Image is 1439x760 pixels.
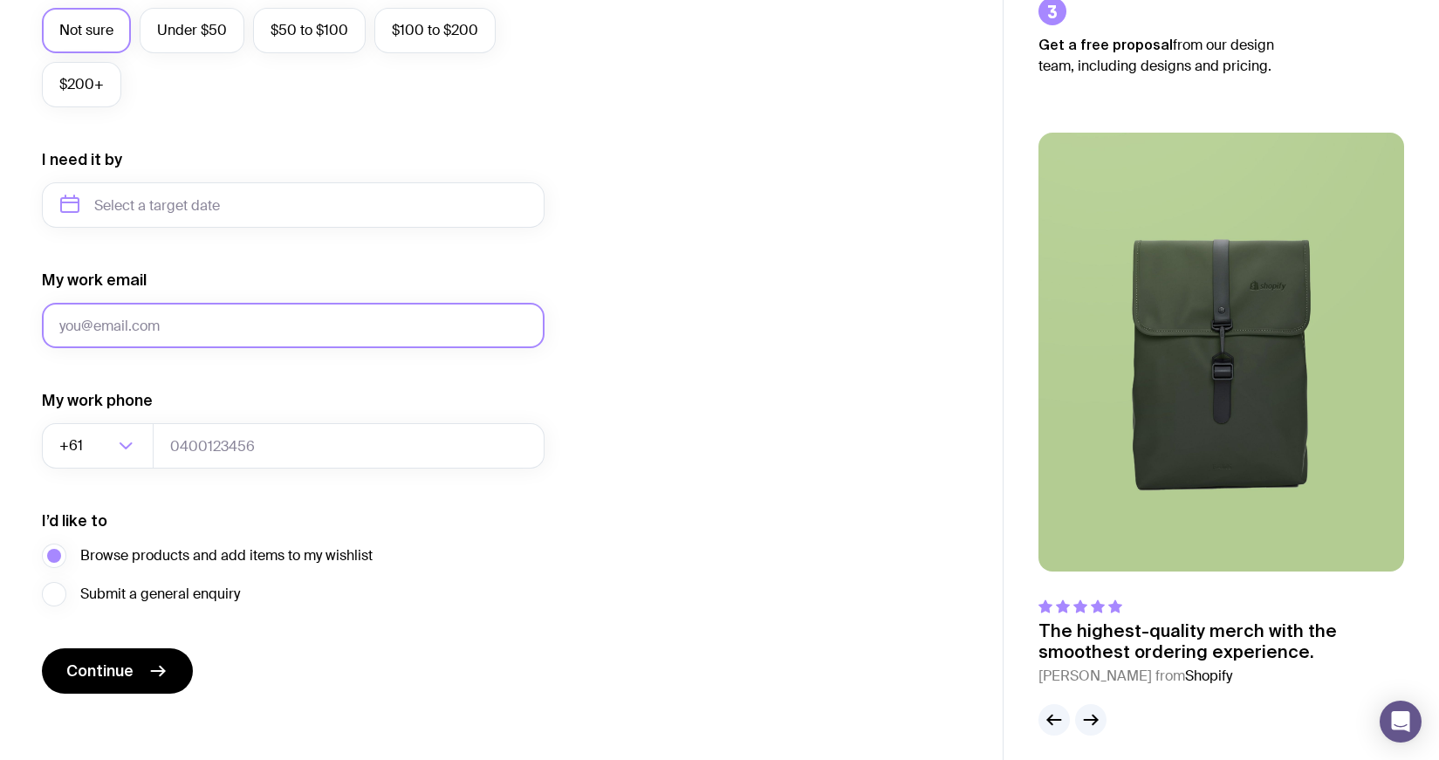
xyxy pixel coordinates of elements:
button: Continue [42,648,193,694]
input: you@email.com [42,303,545,348]
span: Submit a general enquiry [80,584,240,605]
p: from our design team, including designs and pricing. [1038,34,1300,77]
label: $100 to $200 [374,8,496,53]
label: I’d like to [42,510,107,531]
div: Open Intercom Messenger [1380,701,1422,743]
span: Continue [66,661,134,681]
span: Browse products and add items to my wishlist [80,545,373,566]
label: $50 to $100 [253,8,366,53]
label: My work phone [42,390,153,411]
p: The highest-quality merch with the smoothest ordering experience. [1038,620,1404,662]
label: My work email [42,270,147,291]
span: +61 [59,423,86,469]
input: 0400123456 [153,423,545,469]
span: Shopify [1185,667,1232,685]
label: Not sure [42,8,131,53]
input: Search for option [86,423,113,469]
strong: Get a free proposal [1038,37,1173,52]
label: $200+ [42,62,121,107]
cite: [PERSON_NAME] from [1038,666,1404,687]
input: Select a target date [42,182,545,228]
label: I need it by [42,149,122,170]
label: Under $50 [140,8,244,53]
div: Search for option [42,423,154,469]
